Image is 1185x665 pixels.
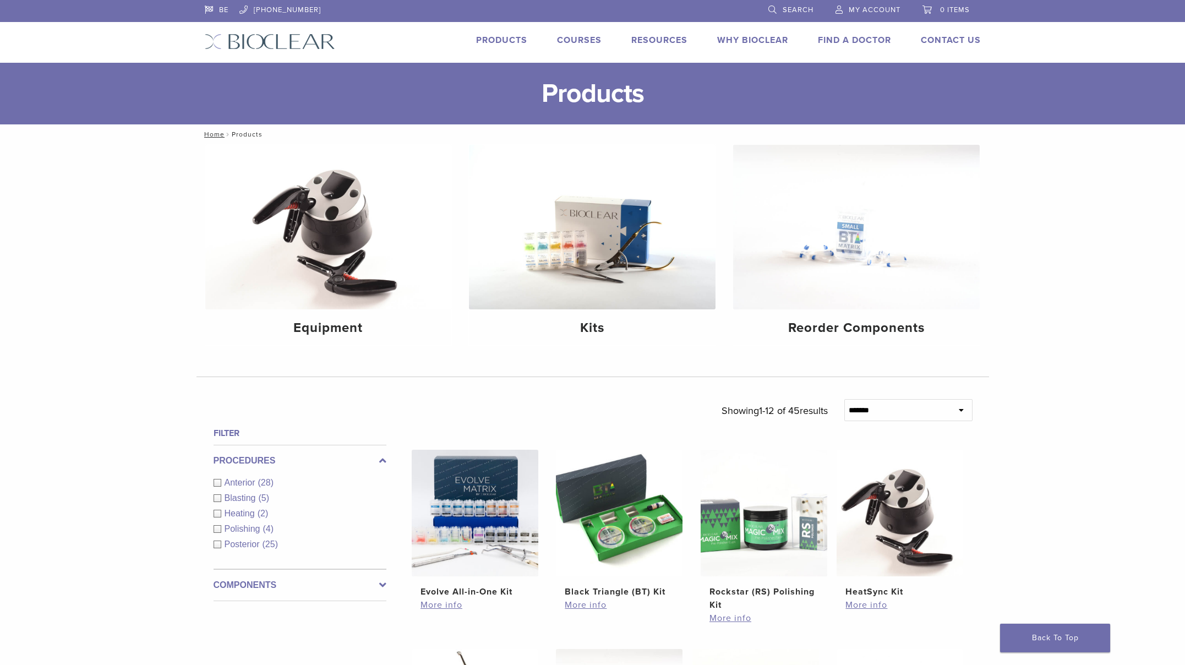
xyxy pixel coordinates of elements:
[849,6,900,14] span: My Account
[1000,624,1110,652] a: Back To Top
[845,585,954,598] h2: HeatSync Kit
[837,450,963,576] img: HeatSync Kit
[225,493,259,503] span: Blasting
[225,524,263,533] span: Polishing
[717,35,788,46] a: Why Bioclear
[555,450,684,598] a: Black Triangle (BT) KitBlack Triangle (BT) Kit
[225,509,258,518] span: Heating
[263,524,274,533] span: (4)
[214,427,386,440] h4: Filter
[263,539,278,549] span: (25)
[733,145,980,309] img: Reorder Components
[476,35,527,46] a: Products
[214,318,443,338] h4: Equipment
[783,6,813,14] span: Search
[556,450,682,576] img: Black Triangle (BT) Kit
[258,509,269,518] span: (2)
[722,399,828,422] p: Showing results
[700,450,828,612] a: Rockstar (RS) Polishing KitRockstar (RS) Polishing Kit
[421,585,529,598] h2: Evolve All-in-One Kit
[205,145,452,345] a: Equipment
[205,34,335,50] img: Bioclear
[921,35,981,46] a: Contact Us
[701,450,827,576] img: Rockstar (RS) Polishing Kit
[940,6,970,14] span: 0 items
[258,493,269,503] span: (5)
[258,478,274,487] span: (28)
[205,145,452,309] img: Equipment
[421,598,529,612] a: More info
[214,454,386,467] label: Procedures
[225,132,232,137] span: /
[845,598,954,612] a: More info
[411,450,539,598] a: Evolve All-in-One KitEvolve All-in-One Kit
[469,145,716,345] a: Kits
[709,612,818,625] a: More info
[709,585,818,612] h2: Rockstar (RS) Polishing Kit
[733,145,980,345] a: Reorder Components
[759,405,800,417] span: 1-12 of 45
[225,478,258,487] span: Anterior
[565,585,674,598] h2: Black Triangle (BT) Kit
[201,130,225,138] a: Home
[214,579,386,592] label: Components
[478,318,707,338] h4: Kits
[742,318,971,338] h4: Reorder Components
[557,35,602,46] a: Courses
[818,35,891,46] a: Find A Doctor
[469,145,716,309] img: Kits
[225,539,263,549] span: Posterior
[196,124,989,144] nav: Products
[836,450,964,598] a: HeatSync KitHeatSync Kit
[631,35,687,46] a: Resources
[412,450,538,576] img: Evolve All-in-One Kit
[565,598,674,612] a: More info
